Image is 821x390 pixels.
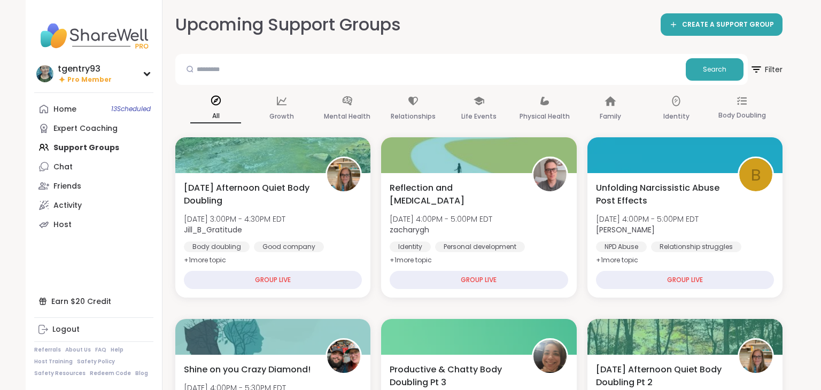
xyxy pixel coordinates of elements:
img: Jill_B_Gratitude [327,158,360,191]
div: Body doubling [184,241,250,252]
div: tgentry93 [58,63,112,75]
button: Search [686,58,743,81]
p: Identity [663,110,690,123]
span: Unfolding Narcissistic Abuse Post Effects [596,182,726,207]
a: CREATE A SUPPORT GROUP [661,13,783,36]
div: Friends [53,181,81,192]
div: GROUP LIVE [596,271,774,289]
a: Safety Policy [77,358,115,365]
img: ShareWell Nav Logo [34,17,153,54]
a: Referrals [34,346,61,354]
img: Jill_B_Gratitude [739,340,772,373]
a: Logout [34,320,153,339]
a: Redeem Code [90,370,131,377]
img: zacharygh [533,158,567,191]
a: Activity [34,196,153,215]
div: Logout [52,324,80,335]
a: Help [111,346,123,354]
span: Reflection and [MEDICAL_DATA] [390,182,520,207]
a: Chat [34,157,153,176]
span: Shine on you Crazy Diamond! [184,363,311,376]
a: Host Training [34,358,73,365]
p: Relationships [391,110,436,123]
div: Personal development [435,241,525,252]
a: Blog [135,370,148,377]
div: Relationship struggles [651,241,741,252]
a: About Us [65,346,91,354]
div: Activity [53,200,82,211]
p: All [190,110,241,123]
b: Jill_B_Gratitude [184,224,242,235]
div: Host [53,220,72,230]
a: FAQ [95,346,106,354]
span: Filter [750,57,783,82]
img: Monica2025 [533,340,567,373]
span: [DATE] 4:00PM - 5:00PM EDT [390,214,492,224]
a: Expert Coaching [34,119,153,138]
div: Home [53,104,76,115]
p: Life Events [461,110,497,123]
span: [DATE] Afternoon Quiet Body Doubling Pt 2 [596,363,726,389]
p: Body Doubling [718,109,766,122]
a: Home13Scheduled [34,99,153,119]
a: Friends [34,176,153,196]
p: Mental Health [324,110,370,123]
p: Family [600,110,621,123]
div: Expert Coaching [53,123,118,134]
span: CREATE A SUPPORT GROUP [682,20,774,29]
span: Search [703,65,726,74]
div: GROUP LIVE [184,271,362,289]
b: zacharygh [390,224,429,235]
span: Pro Member [67,75,112,84]
img: tgentry93 [36,65,53,82]
a: Safety Resources [34,370,86,377]
div: Identity [390,241,431,252]
div: Chat [53,162,73,173]
span: 13 Scheduled [111,105,151,113]
a: Host [34,215,153,234]
p: Growth [269,110,294,123]
b: [PERSON_NAME] [596,224,655,235]
button: Filter [750,54,783,85]
div: NPD Abuse [596,241,647,252]
img: Dom_F [327,340,360,373]
h2: Upcoming Support Groups [175,13,401,37]
div: GROUP LIVE [390,271,568,289]
span: [DATE] Afternoon Quiet Body Doubling [184,182,314,207]
span: b [751,162,761,188]
p: Physical Health [520,110,570,123]
div: Good company [254,241,324,252]
span: [DATE] 4:00PM - 5:00PM EDT [596,214,699,224]
span: [DATE] 3:00PM - 4:30PM EDT [184,214,285,224]
div: Earn $20 Credit [34,292,153,311]
span: Productive & Chatty Body Doubling Pt 3 [390,363,520,389]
